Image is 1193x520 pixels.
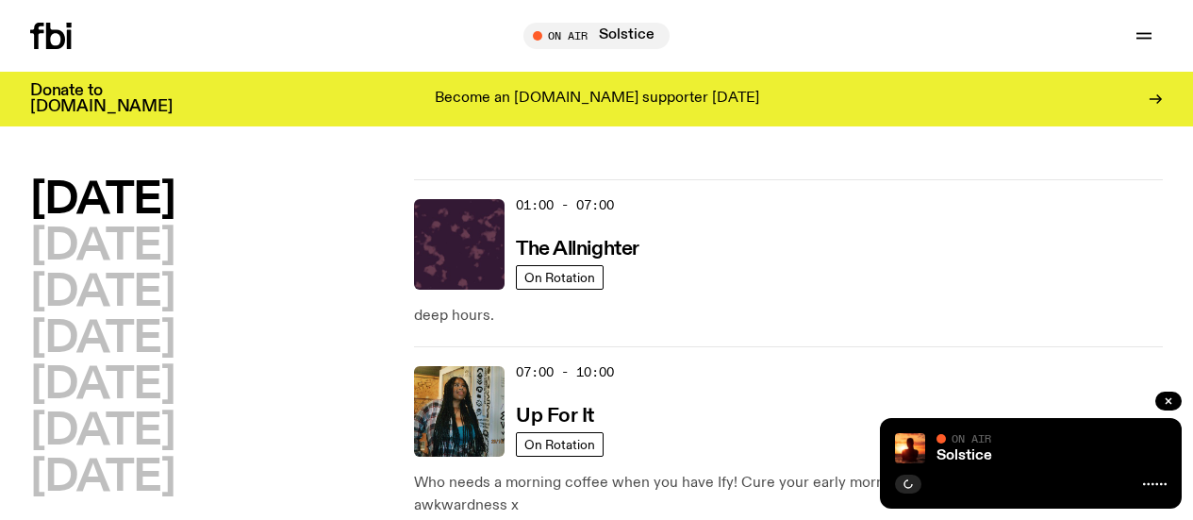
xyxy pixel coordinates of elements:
[516,403,594,427] a: Up For It
[414,366,505,457] img: Ify - a Brown Skin girl with black braided twists, looking up to the side with her tongue stickin...
[524,271,595,285] span: On Rotation
[414,472,1163,517] p: Who needs a morning coffee when you have Ify! Cure your early morning grog w/ SMAC, chat and extr...
[30,179,174,222] button: [DATE]
[435,91,759,108] p: Become an [DOMAIN_NAME] supporter [DATE]
[516,196,614,214] span: 01:00 - 07:00
[516,265,604,290] a: On Rotation
[936,448,992,463] a: Solstice
[952,432,991,445] span: On Air
[516,363,614,381] span: 07:00 - 10:00
[516,236,639,260] a: The Allnighter
[30,364,174,407] button: [DATE]
[523,23,670,49] button: On AirSolstice
[30,318,174,361] button: [DATE]
[30,272,174,314] button: [DATE]
[516,432,604,457] a: On Rotation
[524,438,595,452] span: On Rotation
[30,83,173,115] h3: Donate to [DOMAIN_NAME]
[516,240,639,260] h3: The Allnighter
[516,407,594,427] h3: Up For It
[30,411,174,453] button: [DATE]
[30,457,174,499] button: [DATE]
[544,28,660,42] span: Tune in live
[895,433,925,463] img: A girl standing in the ocean as waist level, staring into the rise of the sun.
[30,226,174,268] button: [DATE]
[414,305,1163,327] p: deep hours.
